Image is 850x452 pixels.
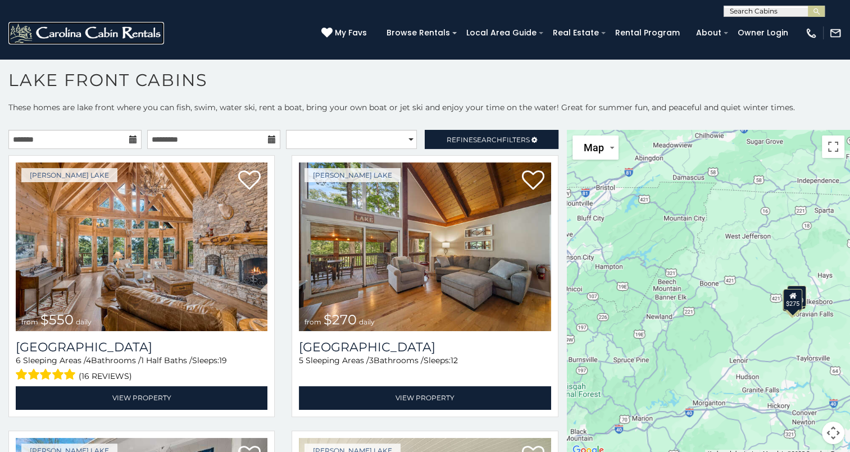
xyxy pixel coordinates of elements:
a: Browse Rentals [381,24,456,42]
a: Lake Hills Hideaway from $270 daily [299,162,551,331]
button: Change map style [572,135,619,160]
span: $270 [324,311,357,328]
a: [PERSON_NAME] Lake [21,168,117,182]
a: Lake Haven Lodge from $550 daily [16,162,267,331]
span: 6 [16,355,21,365]
span: Search [473,135,502,144]
a: Owner Login [732,24,794,42]
a: Rental Program [610,24,685,42]
a: About [690,24,727,42]
a: Add to favorites [522,169,544,193]
a: [PERSON_NAME] Lake [304,168,401,182]
div: $270 [782,290,801,311]
a: View Property [299,386,551,409]
a: [GEOGRAPHIC_DATA] [299,340,551,355]
div: $275 [783,288,802,310]
img: mail-regular-white.png [829,27,842,39]
span: 4 [86,355,91,365]
span: 19 [219,355,227,365]
a: RefineSearchFilters [425,130,558,149]
span: from [304,318,321,326]
a: View Property [16,386,267,409]
span: 3 [369,355,374,365]
a: Real Estate [547,24,604,42]
a: My Favs [321,27,370,39]
span: 12 [451,355,458,365]
img: phone-regular-white.png [805,27,817,39]
a: [GEOGRAPHIC_DATA] [16,340,267,355]
div: Sleeping Areas / Bathrooms / Sleeps: [299,355,551,383]
div: $550 [787,285,806,306]
span: 5 [299,355,303,365]
button: Toggle fullscreen view [822,135,844,158]
div: Sleeping Areas / Bathrooms / Sleeps: [16,355,267,383]
button: Map camera controls [822,422,844,444]
img: Lake Hills Hideaway [299,162,551,331]
img: Lake Haven Lodge [16,162,267,331]
span: daily [359,318,375,326]
span: daily [76,318,92,326]
span: Map [584,142,604,153]
span: My Favs [335,27,367,39]
a: Add to favorites [238,169,261,193]
span: $550 [40,311,74,328]
span: from [21,318,38,326]
h3: Lake Haven Lodge [16,340,267,355]
h3: Lake Hills Hideaway [299,340,551,355]
a: Local Area Guide [461,24,542,42]
span: 1 Half Baths / [141,355,192,365]
img: White-1-2.png [8,22,164,44]
span: (16 reviews) [79,369,132,383]
span: Refine Filters [447,135,530,144]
